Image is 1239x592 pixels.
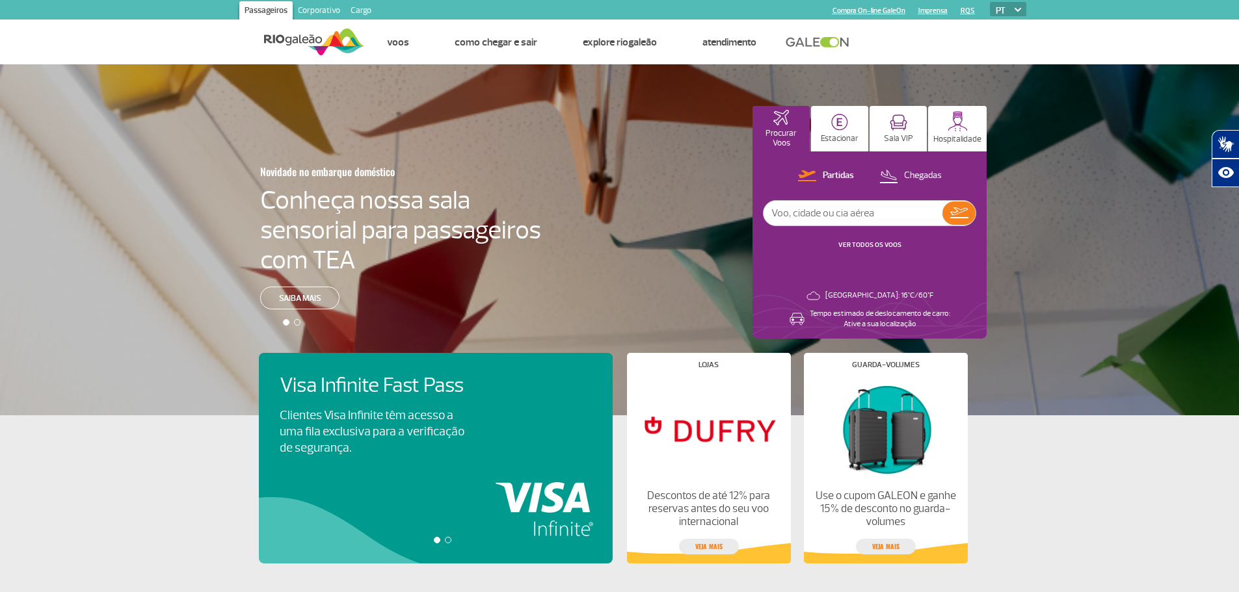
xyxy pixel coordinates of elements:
[293,1,345,22] a: Corporativo
[280,374,486,398] h4: Visa Infinite Fast Pass
[637,379,779,479] img: Lojas
[904,170,942,182] p: Chegadas
[810,309,950,329] p: Tempo estimado de deslocamento de carro: Ative a sua localização
[280,407,464,456] p: Clientes Visa Infinite têm acesso a uma fila exclusiva para a verificação de segurança.
[833,6,905,15] a: Compra On-line GaleOn
[764,201,942,225] input: Voo, cidade ou cia aérea
[679,539,739,554] a: veja mais
[961,6,975,15] a: RQS
[583,36,657,49] a: Explore RIOgaleão
[637,489,779,528] p: Descontos de até 12% para reservas antes do seu voo internacional
[773,110,789,125] img: airplaneHomeActive.svg
[823,170,854,182] p: Partidas
[948,111,968,131] img: hospitality.svg
[794,168,858,185] button: Partidas
[1212,130,1239,159] button: Abrir tradutor de língua de sinais.
[280,374,592,456] a: Visa Infinite Fast PassClientes Visa Infinite têm acesso a uma fila exclusiva para a verificação ...
[933,135,981,144] p: Hospitalidade
[811,106,868,151] button: Estacionar
[928,106,987,151] button: Hospitalidade
[239,1,293,22] a: Passageiros
[345,1,377,22] a: Cargo
[387,36,409,49] a: Voos
[852,361,920,368] h4: Guarda-volumes
[838,240,901,249] a: VER TODOS OS VOOS
[260,185,541,275] h4: Conheça nossa sala sensorial para passageiros com TEA
[918,6,948,15] a: Imprensa
[821,134,859,144] p: Estacionar
[890,114,907,131] img: vipRoom.svg
[759,129,803,148] p: Procurar Voos
[825,290,933,301] p: [GEOGRAPHIC_DATA]: 16°C/60°F
[870,106,927,151] button: Sala VIP
[834,240,905,250] button: VER TODOS OS VOOS
[814,379,956,479] img: Guarda-volumes
[831,114,848,131] img: carParkingHome.svg
[455,36,537,49] a: Como chegar e sair
[699,361,719,368] h4: Lojas
[856,539,916,554] a: veja mais
[875,168,946,185] button: Chegadas
[814,489,956,528] p: Use o cupom GALEON e ganhe 15% de desconto no guarda-volumes
[260,287,340,309] a: Saiba mais
[1212,159,1239,187] button: Abrir recursos assistivos.
[260,158,477,185] h3: Novidade no embarque doméstico
[702,36,756,49] a: Atendimento
[884,134,913,144] p: Sala VIP
[1212,130,1239,187] div: Plugin de acessibilidade da Hand Talk.
[753,106,810,151] button: Procurar Voos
